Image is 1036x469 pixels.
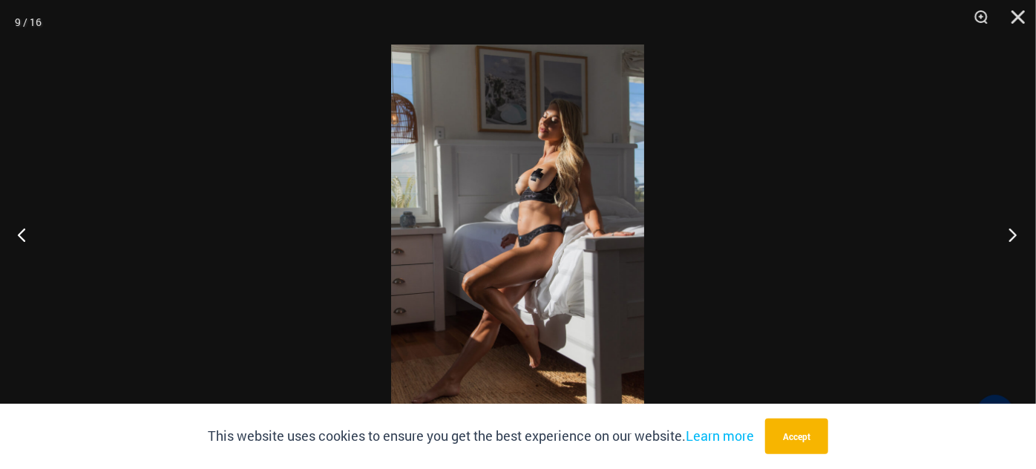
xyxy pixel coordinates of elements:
a: Learn more [686,427,754,445]
p: This website uses cookies to ensure you get the best experience on our website. [208,425,754,447]
img: Nights Fall Silver Leopard 1036 Bra 6046 Thong 06 [391,45,644,424]
div: 9 / 16 [15,11,42,33]
button: Accept [765,419,828,454]
button: Next [980,197,1036,272]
